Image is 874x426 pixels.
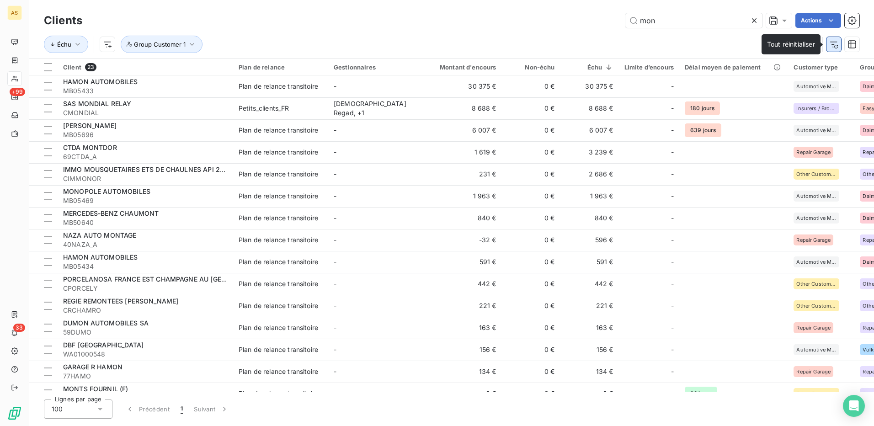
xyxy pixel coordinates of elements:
[239,301,318,310] div: Plan de relance transitoire
[560,295,619,317] td: 221 €
[560,207,619,229] td: 840 €
[85,63,96,71] span: 23
[63,130,228,139] span: MB05696
[625,13,762,28] input: Rechercher
[334,126,336,134] span: -
[560,75,619,97] td: 30 375 €
[239,148,318,157] div: Plan de relance transitoire
[685,123,721,137] span: 639 jours
[796,303,837,309] span: Other Customers
[671,367,674,376] span: -
[334,324,336,331] span: -
[502,141,560,163] td: 0 €
[63,218,228,227] span: MB50640
[795,13,841,28] button: Actions
[423,361,502,383] td: 134 €
[671,104,674,113] span: -
[63,372,228,381] span: 77HAMO
[423,251,502,273] td: 591 €
[671,301,674,310] span: -
[796,128,837,133] span: Automotive Manufacturers
[671,345,674,354] span: -
[423,141,502,163] td: 1 619 €
[239,279,318,288] div: Plan de relance transitoire
[334,346,336,353] span: -
[334,367,336,375] span: -
[502,119,560,141] td: 0 €
[560,119,619,141] td: 6 007 €
[423,273,502,295] td: 442 €
[239,257,318,266] div: Plan de relance transitoire
[502,97,560,119] td: 0 €
[334,280,336,288] span: -
[334,170,336,178] span: -
[239,192,318,201] div: Plan de relance transitoire
[671,389,674,398] span: -
[134,41,186,48] span: Group Customer 1
[239,126,318,135] div: Plan de relance transitoire
[796,259,837,265] span: Automotive Manufacturers
[560,229,619,251] td: 596 €
[334,389,336,397] span: -
[507,64,555,71] div: Non-échu
[13,324,25,332] span: 33
[63,122,117,129] span: [PERSON_NAME]
[502,229,560,251] td: 0 €
[63,78,138,85] span: HAMON AUTOMOBILES
[239,323,318,332] div: Plan de relance transitoire
[63,240,228,249] span: 40NAZA_A
[44,36,88,53] button: Échu
[502,339,560,361] td: 0 €
[7,406,22,421] img: Logo LeanPay
[423,339,502,361] td: 156 €
[560,97,619,119] td: 8 688 €
[239,170,318,179] div: Plan de relance transitoire
[685,101,720,115] span: 180 jours
[796,106,837,111] span: Insurers / Brokers
[796,193,837,199] span: Automotive Manufacturers
[120,399,175,419] button: Précédent
[560,339,619,361] td: 156 €
[796,149,831,155] span: Repair Garage
[63,284,228,293] span: CPORCELY
[502,207,560,229] td: 0 €
[334,64,418,71] div: Gestionnaires
[671,235,674,245] span: -
[796,171,837,177] span: Other Customers
[63,341,144,349] span: DBF [GEOGRAPHIC_DATA]
[502,273,560,295] td: 0 €
[121,36,203,53] button: Group Customer 1
[423,229,502,251] td: -32 €
[188,399,234,419] button: Suivant
[423,119,502,141] td: 6 007 €
[63,363,123,371] span: GARAGE R HAMON
[334,214,336,222] span: -
[63,64,81,71] span: Client
[334,82,336,90] span: -
[63,328,228,337] span: 59DUMO
[671,213,674,223] span: -
[175,399,188,419] button: 1
[502,317,560,339] td: 0 €
[63,100,132,107] span: SAS MONDIAL RELAY
[796,281,837,287] span: Other Customers
[239,235,318,245] div: Plan de relance transitoire
[423,75,502,97] td: 30 375 €
[671,279,674,288] span: -
[63,385,128,393] span: MONTS FOURNIL (F)
[334,99,418,117] div: [DEMOGRAPHIC_DATA] Regad , + 1
[423,163,502,185] td: 231 €
[429,64,496,71] div: Montant d'encours
[560,185,619,207] td: 1 963 €
[796,391,837,396] span: Other Customers
[502,295,560,317] td: 0 €
[334,192,336,200] span: -
[63,209,159,217] span: MERCEDES-BENZ CHAUMONT
[566,64,613,71] div: Échu
[560,141,619,163] td: 3 239 €
[63,108,228,117] span: CMONDIAL
[63,196,228,205] span: MB05469
[44,12,82,29] h3: Clients
[685,64,783,71] div: Délai moyen de paiement
[63,86,228,96] span: MB05433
